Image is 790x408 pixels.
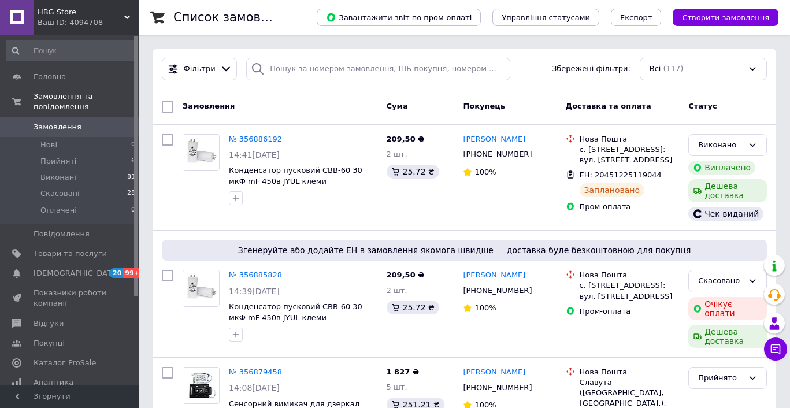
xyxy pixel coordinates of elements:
span: 100% [474,303,496,312]
a: [PERSON_NAME] [463,134,525,145]
a: Конденсатор пусковий CBB-60 30 мкФ mF 450в JYUL клеми [229,166,362,186]
div: Нова Пошта [580,270,680,280]
span: Замовлення та повідомлення [34,91,139,112]
a: № 356885828 [229,270,282,279]
span: Всі [650,64,661,75]
div: Пром-оплата [580,306,680,317]
button: Управління статусами [492,9,599,26]
div: Ваш ID: 4094708 [38,17,139,28]
div: Скасовано [698,275,743,287]
span: Покупець [463,102,505,110]
span: Доставка та оплата [566,102,651,110]
span: Товари та послуги [34,248,107,259]
span: [DEMOGRAPHIC_DATA] [34,268,119,279]
span: 83 [127,172,135,183]
img: Фото товару [183,270,219,306]
span: Завантажити звіт по пром-оплаті [326,12,472,23]
span: Замовлення [34,122,81,132]
span: Відгуки [34,318,64,329]
span: 2 шт. [387,150,407,158]
div: Заплановано [580,183,645,197]
a: № 356879458 [229,368,282,376]
span: 28 [127,188,135,199]
button: Завантажити звіт по пром-оплаті [317,9,481,26]
span: Головна [34,72,66,82]
span: 209,50 ₴ [387,270,425,279]
span: 14:41[DATE] [229,150,280,160]
div: Виплачено [688,161,755,175]
span: Збережені фільтри: [552,64,630,75]
span: Замовлення [183,102,235,110]
span: Оплачені [40,205,77,216]
span: Прийняті [40,156,76,166]
h1: Список замовлень [173,10,291,24]
span: Нові [40,140,57,150]
div: Прийнято [698,372,743,384]
span: Покупці [34,338,65,348]
a: Створити замовлення [661,13,778,21]
span: 2 шт. [387,286,407,295]
span: 99+ [123,268,142,278]
span: 100% [474,168,496,176]
div: Чек виданий [688,207,763,221]
a: Фото товару [183,367,220,404]
button: Чат з покупцем [764,337,787,361]
a: Фото товару [183,270,220,307]
div: 25.72 ₴ [387,165,439,179]
div: Дешева доставка [688,325,767,348]
span: 0 [131,140,135,150]
button: Створити замовлення [673,9,778,26]
span: Експорт [620,13,652,22]
span: Cума [387,102,408,110]
div: Нова Пошта [580,367,680,377]
input: Пошук [6,40,136,61]
span: ЕН: 20451225119044 [580,170,662,179]
img: Фото товару [183,368,219,403]
span: Аналітика [34,377,73,388]
div: [PHONE_NUMBER] [461,283,534,298]
a: Фото товару [183,134,220,171]
a: Конденсатор пусковий CBB-60 30 мкФ mF 450в JYUL клеми [229,302,362,322]
div: [PHONE_NUMBER] [461,147,534,162]
div: с. [STREET_ADDRESS]: вул. [STREET_ADDRESS] [580,280,680,301]
div: с. [STREET_ADDRESS]: вул. [STREET_ADDRESS] [580,144,680,165]
span: Виконані [40,172,76,183]
div: Очікує оплати [688,297,767,320]
span: Фільтри [184,64,216,75]
div: Пром-оплата [580,202,680,212]
span: Скасовані [40,188,80,199]
span: (117) [663,64,683,73]
span: 20 [110,268,123,278]
span: 5 шт. [387,383,407,391]
img: Фото товару [183,135,219,170]
input: Пошук за номером замовлення, ПІБ покупця, номером телефону, Email, номером накладної [246,58,510,80]
div: 25.72 ₴ [387,301,439,314]
span: HBG Store [38,7,124,17]
div: Нова Пошта [580,134,680,144]
button: Експорт [611,9,662,26]
a: [PERSON_NAME] [463,270,525,281]
span: 209,50 ₴ [387,135,425,143]
a: [PERSON_NAME] [463,367,525,378]
span: Показники роботи компанії [34,288,107,309]
div: [PHONE_NUMBER] [461,380,534,395]
span: 1 827 ₴ [387,368,419,376]
div: Дешева доставка [688,179,767,202]
span: Створити замовлення [682,13,769,22]
span: 0 [131,205,135,216]
span: Управління статусами [502,13,590,22]
span: 14:39[DATE] [229,287,280,296]
span: Каталог ProSale [34,358,96,368]
span: Повідомлення [34,229,90,239]
span: 6 [131,156,135,166]
a: № 356886192 [229,135,282,143]
span: Статус [688,102,717,110]
span: 14:08[DATE] [229,383,280,392]
span: Згенеруйте або додайте ЕН в замовлення якомога швидше — доставка буде безкоштовною для покупця [166,244,762,256]
div: Виконано [698,139,743,151]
